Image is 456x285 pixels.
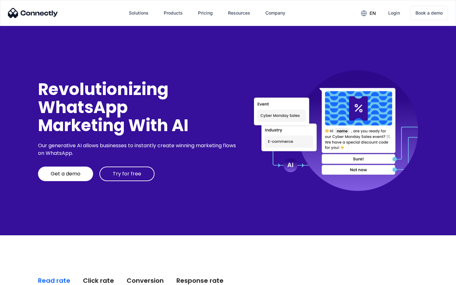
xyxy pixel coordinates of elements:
div: Read rate [38,276,70,285]
div: en [370,9,376,18]
a: Pricing [193,5,218,21]
div: Products [164,9,183,17]
div: Login [388,9,400,17]
div: Solutions [129,9,149,17]
div: Revolutionizing WhatsApp Marketing With AI [38,80,238,135]
div: Resources [228,9,250,17]
div: Response rate [176,276,224,285]
div: Conversion [127,276,164,285]
a: Login [383,5,405,21]
img: Connectly Logo [8,8,58,18]
div: Click rate [83,276,114,285]
div: Our generative AI allows businesses to instantly create winning marketing flows on WhatsApp. [38,142,238,157]
a: Get a demo [38,167,93,181]
div: Pricing [198,9,213,17]
div: Get a demo [51,171,80,177]
div: Try for free [113,171,141,177]
a: Book a demo [410,6,448,20]
a: Try for free [99,167,155,181]
div: Company [265,9,285,17]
